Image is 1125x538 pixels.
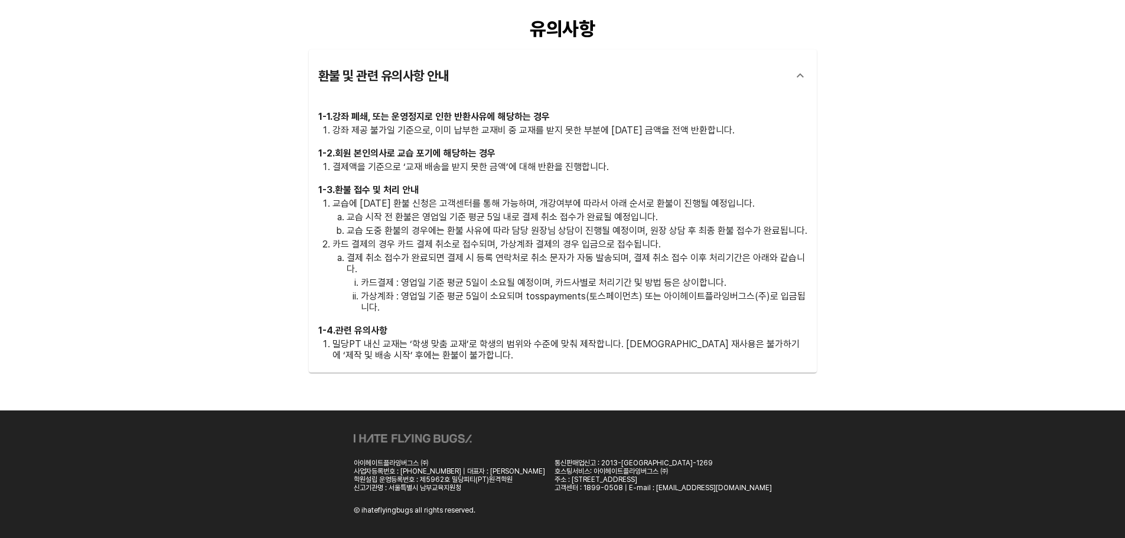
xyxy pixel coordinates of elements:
p: 가상계좌 : 영업일 기준 평균 5일이 소요되며 tosspayments(토스페이먼츠) 또는 아이헤이트플라잉버그스(주)로 입금됩니다. [361,291,807,313]
div: 유의사항 [309,18,817,40]
p: 강좌 제공 불가일 기준으로, 이미 납부한 교재비 중 교재를 받지 못한 부분에 [DATE] 금액을 전액 반환합니다. [332,125,807,136]
p: 카드결제 : 영업일 기준 평균 5일이 소요될 예정이며, 카드사별로 처리기간 및 방법 등은 상이합니다. [361,277,807,288]
h3: 1 - 3 . 환불 접수 및 처리 안내 [318,184,807,195]
p: 결제액을 기준으로 ‘교재 배송을 받지 못한 금액’에 대해 반환을 진행합니다. [332,161,807,172]
p: 결제 취소 접수가 완료되면 결제 시 등록 연락처로 취소 문자가 자동 발송되며, 결제 취소 접수 이후 처리기간은 아래와 같습니다. [347,252,807,275]
img: ihateflyingbugs [354,434,472,443]
h3: 1 - 2 . 회원 본인의사로 교습 포기에 해당하는 경우 [318,148,807,159]
h3: 1 - 1 . 강좌 폐쇄, 또는 운영정지로 인한 반환사유에 해당하는 경우 [318,111,807,122]
div: Ⓒ ihateflyingbugs all rights reserved. [354,506,475,514]
div: 주소 : [STREET_ADDRESS] [555,475,772,484]
div: 통신판매업신고 : 2013-[GEOGRAPHIC_DATA]-1269 [555,459,772,467]
div: 신고기관명 : 서울특별시 남부교육지원청 [354,484,545,492]
p: 교습 도중 환불의 경우에는 환불 사유에 따라 담당 원장님 상담이 진행될 예정이며, 원장 상담 후 최종 환불 접수가 완료됩니다. [347,225,807,236]
h3: 1 - 4 . 관련 유의사항 [318,325,807,336]
div: 호스팅서비스: 아이헤이트플라잉버그스 ㈜ [555,467,772,475]
p: 밀당PT 내신 교재는 ‘학생 맞춤 교재’로 학생의 범위와 수준에 맞춰 제작합니다. [DEMOGRAPHIC_DATA] 재사용은 불가하기에 ‘제작 및 배송 시작’ 후에는 환불이 ... [332,338,807,361]
div: 고객센터 : 1899-0508 | E-mail : [EMAIL_ADDRESS][DOMAIN_NAME] [555,484,772,492]
div: 사업자등록번호 : [PHONE_NUMBER] | 대표자 : [PERSON_NAME] [354,467,545,475]
div: 환불 및 관련 유의사항 안내 [318,61,786,90]
div: 환불 및 관련 유의사항 안내 [309,50,817,102]
div: 학원설립 운영등록번호 : 제5962호 밀당피티(PT)원격학원 [354,475,545,484]
p: 교습 시작 전 환불은 영업일 기준 평균 5일 내로 결제 취소 접수가 완료될 예정입니다. [347,211,807,223]
p: 교습에 [DATE] 환불 신청은 고객센터를 통해 가능하며, 개강여부에 따라서 아래 순서로 환불이 진행될 예정입니다. [332,198,807,209]
div: 아이헤이트플라잉버그스 ㈜ [354,459,545,467]
p: 카드 결제의 경우 카드 결제 취소로 접수되며, 가상계좌 결제의 경우 입금으로 접수됩니다. [332,239,807,250]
